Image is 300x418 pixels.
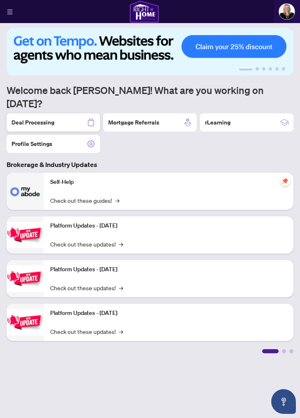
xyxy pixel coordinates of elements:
span: menu [7,9,13,15]
a: Check out these updates!→ [50,283,123,292]
p: Platform Updates - [DATE] [50,265,287,274]
h1: Welcome back [PERSON_NAME]! What are you working on [DATE]? [7,84,293,110]
h2: Deal Processing [12,118,54,127]
img: Platform Updates - July 21, 2025 [7,265,44,291]
a: Check out these updates!→ [50,327,123,336]
span: pushpin [280,176,290,186]
span: → [115,196,119,205]
img: Slide 0 [7,28,293,75]
img: Platform Updates - July 8, 2025 [7,309,44,335]
button: 5 [275,67,279,70]
p: Platform Updates - [DATE] [50,221,287,230]
img: Profile Icon [279,4,295,19]
img: Platform Updates - September 16, 2025 [7,222,44,248]
button: 4 [269,67,272,70]
a: Check out these guides!→ [50,196,119,205]
h2: rLearning [205,118,230,127]
button: 1 [239,67,252,70]
span: → [119,283,123,292]
p: Self-Help [50,178,287,187]
h3: Brokerage & Industry Updates [7,160,293,169]
button: 6 [282,67,285,70]
p: Platform Updates - [DATE] [50,309,287,318]
span: → [119,240,123,249]
button: 3 [262,67,265,70]
span: → [119,327,123,336]
button: 2 [256,67,259,70]
button: Open asap [271,389,296,414]
h2: Profile Settings [12,140,52,148]
a: Check out these updates!→ [50,240,123,249]
h2: Mortgage Referrals [108,118,159,127]
img: Self-Help [7,173,44,210]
